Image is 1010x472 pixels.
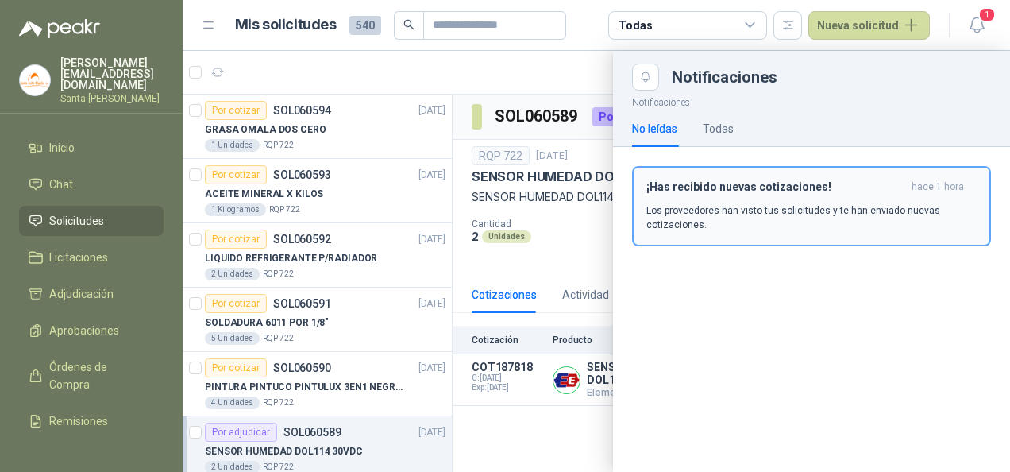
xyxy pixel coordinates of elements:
[19,133,164,163] a: Inicio
[19,169,164,199] a: Chat
[20,65,50,95] img: Company Logo
[235,14,337,37] h1: Mis solicitudes
[49,212,104,230] span: Solicitudes
[613,91,1010,110] p: Notificaciones
[49,358,148,393] span: Órdenes de Compra
[808,11,930,40] button: Nueva solicitud
[349,16,381,35] span: 540
[19,352,164,400] a: Órdenes de Compra
[60,94,164,103] p: Santa [PERSON_NAME]
[646,180,905,194] h3: ¡Has recibido nuevas cotizaciones!
[646,203,977,232] p: Los proveedores han visto tus solicitudes y te han enviado nuevas cotizaciones.
[632,64,659,91] button: Close
[912,180,964,194] span: hace 1 hora
[49,139,75,157] span: Inicio
[49,249,108,266] span: Licitaciones
[19,242,164,273] a: Licitaciones
[632,166,991,246] button: ¡Has recibido nuevas cotizaciones!hace 1 hora Los proveedores han visto tus solicitudes y te han ...
[19,406,164,436] a: Remisiones
[703,120,734,137] div: Todas
[403,19,414,30] span: search
[49,322,119,339] span: Aprobaciones
[978,7,996,22] span: 1
[49,176,73,193] span: Chat
[19,206,164,236] a: Solicitudes
[19,19,100,38] img: Logo peakr
[632,120,677,137] div: No leídas
[49,285,114,303] span: Adjudicación
[19,315,164,346] a: Aprobaciones
[619,17,652,34] div: Todas
[672,69,991,85] div: Notificaciones
[49,412,108,430] span: Remisiones
[19,279,164,309] a: Adjudicación
[962,11,991,40] button: 1
[60,57,164,91] p: [PERSON_NAME] [EMAIL_ADDRESS][DOMAIN_NAME]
